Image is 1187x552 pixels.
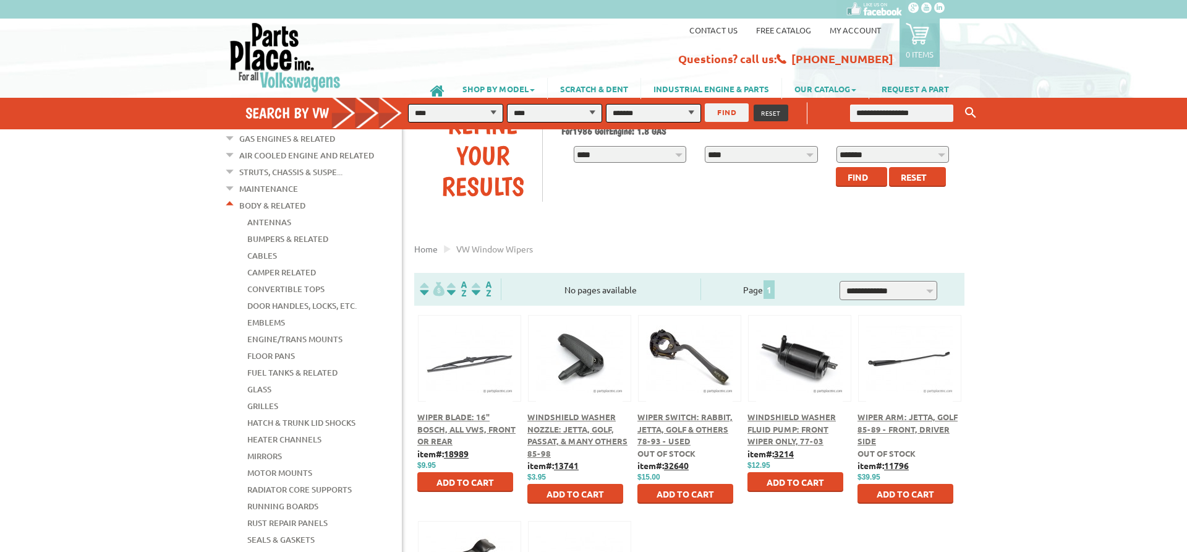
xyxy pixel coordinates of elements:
a: Door Handles, Locks, Etc. [247,298,357,314]
button: FIND [705,103,749,122]
span: Add to Cart [657,488,714,499]
img: Sort by Headline [445,282,469,296]
img: filterpricelow.svg [420,282,445,296]
u: 18989 [444,448,469,459]
a: Convertible Tops [247,281,325,297]
a: Running Boards [247,498,318,514]
span: For [561,125,572,137]
a: Maintenance [239,181,298,197]
u: 32640 [664,460,689,471]
u: 13741 [554,460,579,471]
button: Reset [889,167,946,187]
a: Grilles [247,398,278,414]
a: Floor Pans [247,348,295,364]
a: 0 items [900,19,940,67]
img: Parts Place Inc! [229,22,342,93]
a: Rust Repair Panels [247,515,328,531]
a: Emblems [247,314,285,330]
a: Fuel Tanks & Related [247,364,338,381]
span: Add to Cart [436,477,494,488]
u: 11796 [884,460,909,471]
a: Camper Related [247,264,316,280]
a: Glass [247,381,271,397]
a: Antennas [247,214,291,230]
b: item#: [747,448,794,459]
b: item#: [637,460,689,471]
span: Find [848,171,868,183]
a: INDUSTRIAL ENGINE & PARTS [641,78,781,99]
a: Windshield Washer Fluid Pump: Front Wiper Only, 77-03 [747,412,836,446]
a: Heater Channels [247,431,321,447]
a: SCRATCH & DENT [548,78,640,99]
button: Add to Cart [857,484,953,504]
a: OUR CATALOG [782,78,869,99]
span: Engine: 1.8 GAS [609,125,666,137]
a: My Account [830,25,881,35]
span: VW window wipers [456,243,533,254]
a: Hatch & Trunk Lid Shocks [247,415,355,431]
a: Struts, Chassis & Suspe... [239,164,342,180]
button: RESET [754,105,788,121]
span: RESET [761,108,781,118]
span: Add to Cart [767,477,824,488]
span: Reset [901,171,927,183]
a: Seals & Gaskets [247,532,315,548]
span: $9.95 [417,461,436,470]
a: Engine/Trans Mounts [247,331,342,347]
a: Bumpers & Related [247,231,328,247]
span: $3.95 [527,473,546,481]
a: Windshield Washer Nozzle: Jetta, Golf, Passat, & Many Others 85-98 [527,412,628,459]
button: Add to Cart [747,472,843,492]
div: No pages available [501,283,700,296]
a: SHOP BY MODEL [450,78,547,99]
div: Page [700,278,818,300]
span: 1 [764,280,775,299]
button: Find [836,167,887,187]
b: item#: [417,448,469,459]
b: item#: [857,460,909,471]
h2: 1986 Golf [561,125,956,137]
span: Out of stock [857,448,916,459]
a: Contact us [689,25,738,35]
button: Add to Cart [527,484,623,504]
button: Keyword Search [961,103,980,123]
a: Home [414,243,438,254]
a: Radiator Core Supports [247,481,352,498]
a: Wiper Arm: Jetta, Golf 85-89 - Front, Driver Side [857,412,958,446]
a: Mirrors [247,448,282,464]
span: $39.95 [857,473,880,481]
span: $12.95 [747,461,770,470]
a: Gas Engines & Related [239,131,335,147]
a: Wiper Blade: 16" Bosch, all VWs, Front or Rear [417,412,516,446]
a: Body & Related [239,197,305,213]
a: Motor Mounts [247,465,312,481]
h4: Search by VW [245,104,415,122]
img: Sort by Sales Rank [469,282,494,296]
a: Free Catalog [756,25,811,35]
span: Out of stock [637,448,696,459]
span: Add to Cart [877,488,934,499]
span: $15.00 [637,473,660,481]
button: Add to Cart [637,484,733,504]
a: REQUEST A PART [869,78,961,99]
p: 0 items [906,49,934,59]
a: Wiper Switch: Rabbit, Jetta, Golf & Others 78-93 - Used [637,412,733,446]
button: Add to Cart [417,472,513,492]
u: 3214 [774,448,794,459]
div: Refine Your Results [423,109,542,202]
a: Cables [247,248,277,264]
span: Add to Cart [547,488,604,499]
a: Air Cooled Engine and Related [239,147,374,163]
b: item#: [527,460,579,471]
